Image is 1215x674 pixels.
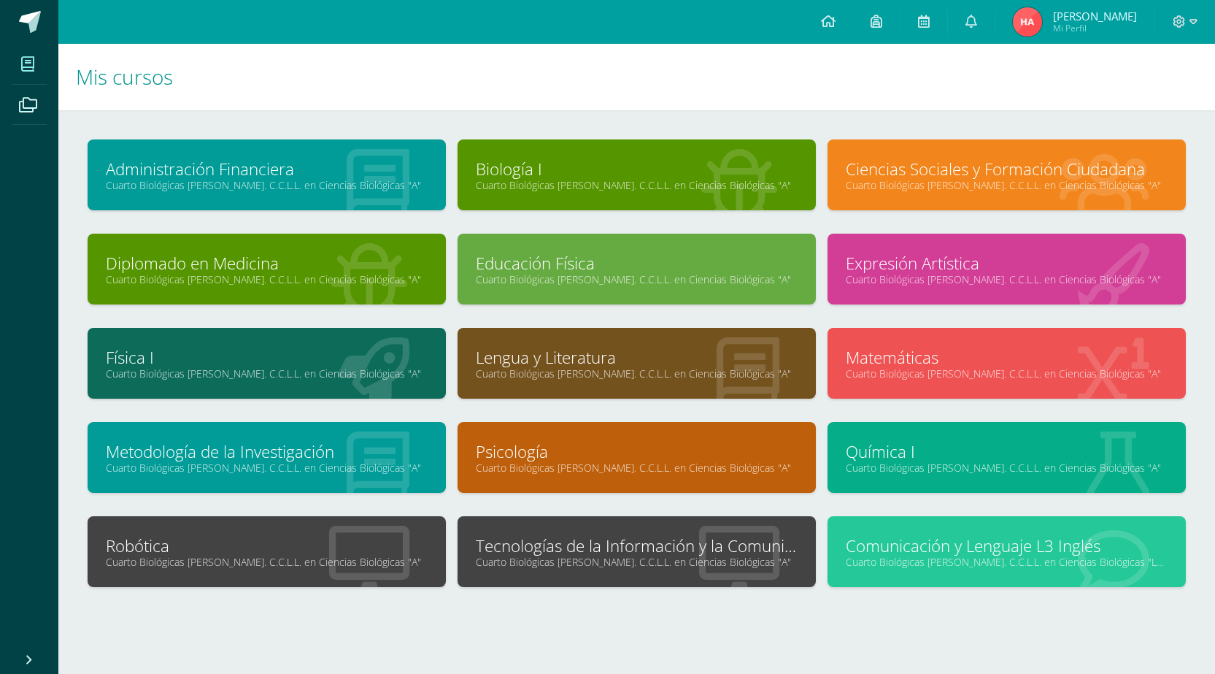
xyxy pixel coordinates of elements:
a: Educación Física [476,252,798,275]
a: Lengua y Literatura [476,346,798,369]
a: Cuarto Biológicas [PERSON_NAME]. C.C.L.L. en Ciencias Biológicas "A" [846,178,1168,192]
a: Cuarto Biológicas [PERSON_NAME]. C.C.L.L. en Ciencias Biológicas "A" [476,272,798,286]
a: Diplomado en Medicina [106,252,428,275]
a: Matemáticas [846,346,1168,369]
a: Administración Financiera [106,158,428,180]
span: Mis cursos [76,63,173,91]
a: Cuarto Biológicas [PERSON_NAME]. C.C.L.L. en Ciencias Biológicas "Level 2 A" [846,555,1168,569]
a: Cuarto Biológicas [PERSON_NAME]. C.C.L.L. en Ciencias Biológicas "A" [846,367,1168,380]
a: Cuarto Biológicas [PERSON_NAME]. C.C.L.L. en Ciencias Biológicas "A" [476,367,798,380]
a: Cuarto Biológicas [PERSON_NAME]. C.C.L.L. en Ciencias Biológicas "A" [846,272,1168,286]
a: Comunicación y Lenguaje L3 Inglés [846,535,1168,557]
a: Cuarto Biológicas [PERSON_NAME]. C.C.L.L. en Ciencias Biológicas "A" [476,461,798,475]
a: Expresión Artística [846,252,1168,275]
a: Cuarto Biológicas [PERSON_NAME]. C.C.L.L. en Ciencias Biológicas "A" [106,555,428,569]
span: [PERSON_NAME] [1053,9,1137,23]
a: Metodología de la Investigación [106,440,428,463]
a: Cuarto Biológicas [PERSON_NAME]. C.C.L.L. en Ciencias Biológicas "A" [846,461,1168,475]
a: Biología I [476,158,798,180]
a: Psicología [476,440,798,463]
a: Cuarto Biológicas [PERSON_NAME]. C.C.L.L. en Ciencias Biológicas "A" [106,272,428,286]
a: Cuarto Biológicas [PERSON_NAME]. C.C.L.L. en Ciencias Biológicas "A" [476,178,798,192]
span: Mi Perfil [1053,22,1137,34]
a: Química I [846,440,1168,463]
a: Física I [106,346,428,369]
a: Cuarto Biológicas [PERSON_NAME]. C.C.L.L. en Ciencias Biológicas "A" [106,367,428,380]
a: Robótica [106,535,428,557]
img: ff5f453f7acb13dd6a27a2ad2f179496.png [1013,7,1042,37]
a: Tecnologías de la Información y la Comunicación I [476,535,798,557]
a: Cuarto Biológicas [PERSON_NAME]. C.C.L.L. en Ciencias Biológicas "A" [106,461,428,475]
a: Cuarto Biológicas [PERSON_NAME]. C.C.L.L. en Ciencias Biológicas "A" [106,178,428,192]
a: Cuarto Biológicas [PERSON_NAME]. C.C.L.L. en Ciencias Biológicas "A" [476,555,798,569]
a: Ciencias Sociales y Formación Ciudadana [846,158,1168,180]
